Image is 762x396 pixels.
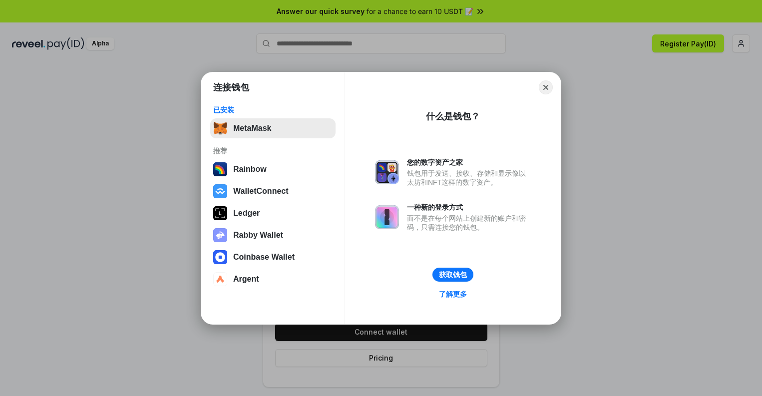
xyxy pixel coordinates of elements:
div: 什么是钱包？ [426,110,480,122]
div: 了解更多 [439,290,467,299]
button: Rainbow [210,159,336,179]
div: 已安装 [213,105,333,114]
button: Rabby Wallet [210,225,336,245]
div: WalletConnect [233,187,289,196]
button: Argent [210,269,336,289]
button: 获取钱包 [432,268,473,282]
div: 一种新的登录方式 [407,203,531,212]
div: Argent [233,275,259,284]
img: svg+xml,%3Csvg%20xmlns%3D%22http%3A%2F%2Fwww.w3.org%2F2000%2Fsvg%22%20fill%3D%22none%22%20viewBox... [213,228,227,242]
img: svg+xml,%3Csvg%20width%3D%2228%22%20height%3D%2228%22%20viewBox%3D%220%200%2028%2028%22%20fill%3D... [213,184,227,198]
button: Close [539,80,553,94]
button: Coinbase Wallet [210,247,336,267]
img: svg+xml,%3Csvg%20xmlns%3D%22http%3A%2F%2Fwww.w3.org%2F2000%2Fsvg%22%20fill%3D%22none%22%20viewBox... [375,205,399,229]
img: svg+xml,%3Csvg%20fill%3D%22none%22%20height%3D%2233%22%20viewBox%3D%220%200%2035%2033%22%20width%... [213,121,227,135]
div: Coinbase Wallet [233,253,295,262]
img: svg+xml,%3Csvg%20xmlns%3D%22http%3A%2F%2Fwww.w3.org%2F2000%2Fsvg%22%20width%3D%2228%22%20height%3... [213,206,227,220]
div: 推荐 [213,146,333,155]
div: MetaMask [233,124,271,133]
img: svg+xml,%3Csvg%20xmlns%3D%22http%3A%2F%2Fwww.w3.org%2F2000%2Fsvg%22%20fill%3D%22none%22%20viewBox... [375,160,399,184]
a: 了解更多 [433,288,473,301]
img: svg+xml,%3Csvg%20width%3D%2228%22%20height%3D%2228%22%20viewBox%3D%220%200%2028%2028%22%20fill%3D... [213,250,227,264]
div: 钱包用于发送、接收、存储和显示像以太坊和NFT这样的数字资产。 [407,169,531,187]
button: WalletConnect [210,181,336,201]
button: Ledger [210,203,336,223]
div: Ledger [233,209,260,218]
h1: 连接钱包 [213,81,249,93]
div: Rabby Wallet [233,231,283,240]
div: 您的数字资产之家 [407,158,531,167]
div: 而不是在每个网站上创建新的账户和密码，只需连接您的钱包。 [407,214,531,232]
div: 获取钱包 [439,270,467,279]
img: svg+xml,%3Csvg%20width%3D%2228%22%20height%3D%2228%22%20viewBox%3D%220%200%2028%2028%22%20fill%3D... [213,272,227,286]
div: Rainbow [233,165,267,174]
button: MetaMask [210,118,336,138]
img: svg+xml,%3Csvg%20width%3D%22120%22%20height%3D%22120%22%20viewBox%3D%220%200%20120%20120%22%20fil... [213,162,227,176]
